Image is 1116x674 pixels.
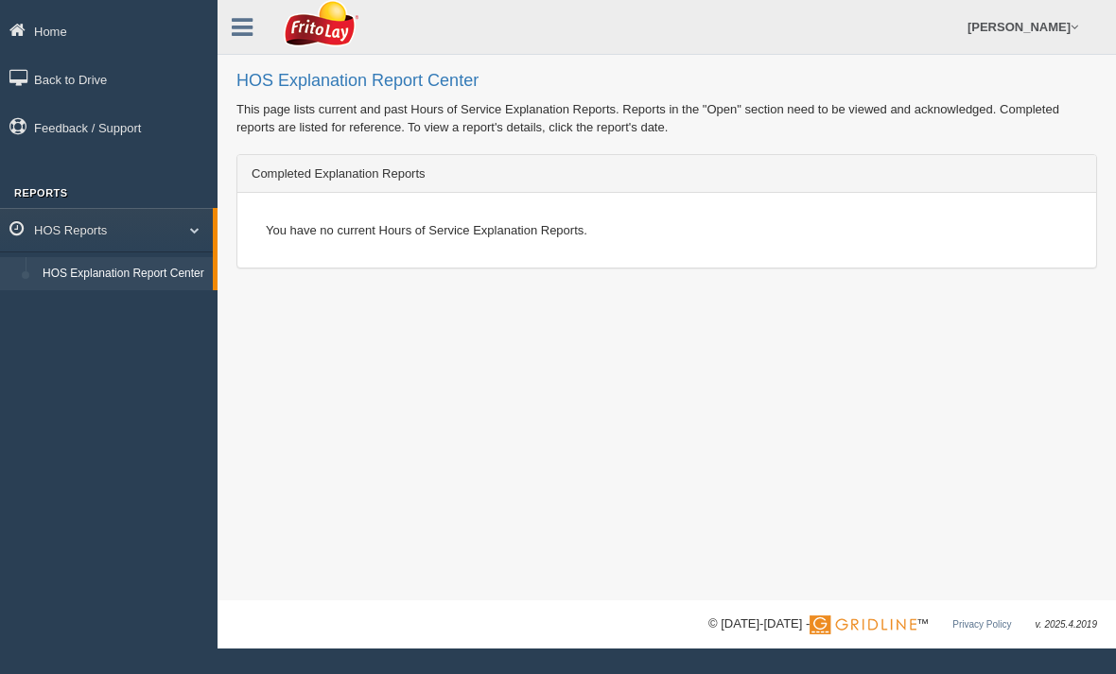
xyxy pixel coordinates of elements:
[952,619,1011,630] a: Privacy Policy
[810,615,916,634] img: Gridline
[236,72,1097,91] h2: HOS Explanation Report Center
[252,207,1082,253] div: You have no current Hours of Service Explanation Reports.
[708,614,1097,634] div: © [DATE]-[DATE] - ™
[34,257,213,291] a: HOS Explanation Report Center
[237,155,1096,193] div: Completed Explanation Reports
[1036,619,1097,630] span: v. 2025.4.2019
